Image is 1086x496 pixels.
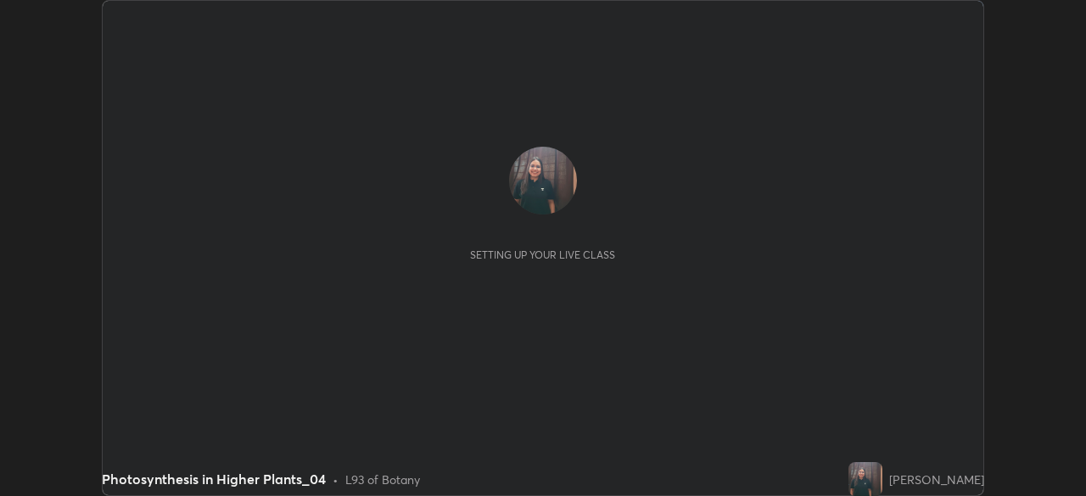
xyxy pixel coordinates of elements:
[509,147,577,215] img: 815e494cd96e453d976a72106007bfc6.jpg
[345,471,420,488] div: L93 of Botany
[889,471,984,488] div: [PERSON_NAME]
[470,248,615,261] div: Setting up your live class
[102,469,326,489] div: Photosynthesis in Higher Plants_04
[848,462,882,496] img: 815e494cd96e453d976a72106007bfc6.jpg
[333,471,339,488] div: •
